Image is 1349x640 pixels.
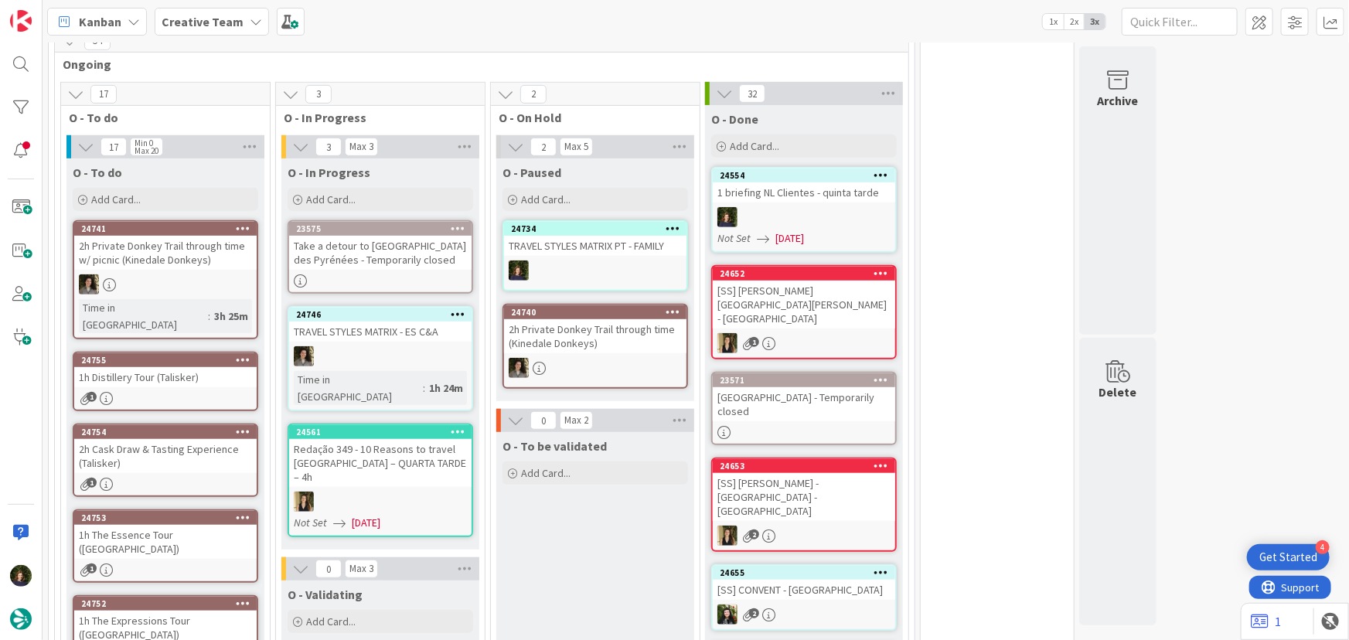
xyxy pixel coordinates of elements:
div: 23571 [713,373,895,387]
div: 24554 [720,170,895,181]
span: Ongoing [63,56,889,72]
div: 3h 25m [210,308,252,325]
div: 23575Take a detour to [GEOGRAPHIC_DATA] des Pyrénées - Temporarily closed [289,222,472,270]
span: 2 [530,138,557,156]
div: SP [289,492,472,512]
div: Redação 349 - 10 Reasons to travel [GEOGRAPHIC_DATA] – QUARTA TARDE – 4h [289,439,472,487]
div: [SS] [PERSON_NAME] - [GEOGRAPHIC_DATA] - [GEOGRAPHIC_DATA] [713,473,895,521]
span: Kanban [79,12,121,31]
span: O - In Progress [284,110,465,125]
span: 17 [100,138,127,156]
div: Archive [1098,91,1139,110]
div: 1 briefing NL Clientes - quinta tarde [713,182,895,203]
span: O - On Hold [499,110,680,125]
div: TRAVEL STYLES MATRIX - ES C&A [289,322,472,342]
span: 32 [739,84,765,103]
div: Max 3 [349,565,373,573]
div: MS [504,358,686,378]
span: O - Validating [288,587,363,602]
div: 24754 [74,425,257,439]
div: SP [713,526,895,546]
img: MC [717,207,738,227]
div: 24653 [713,459,895,473]
div: 247551h Distillery Tour (Talisker) [74,353,257,387]
div: 23575 [289,222,472,236]
div: 247531h The Essence Tour ([GEOGRAPHIC_DATA]) [74,511,257,559]
span: 2 [749,608,759,618]
span: 17 [90,85,117,104]
div: 24740 [504,305,686,319]
div: 24561 [289,425,472,439]
a: 1 [1251,612,1281,631]
span: 1 [87,392,97,402]
span: 2 [520,85,547,104]
span: 3 [315,138,342,156]
div: 24652[SS] [PERSON_NAME][GEOGRAPHIC_DATA][PERSON_NAME] - [GEOGRAPHIC_DATA] [713,267,895,329]
span: 1x [1043,14,1064,29]
span: : [208,308,210,325]
span: O - To do [73,165,122,180]
div: 23571[GEOGRAPHIC_DATA] - Temporarily closed [713,373,895,421]
div: 24746 [289,308,472,322]
img: MC [10,565,32,587]
div: 24754 [81,427,257,437]
span: 1 [749,337,759,347]
div: 24655 [713,566,895,580]
img: MS [79,274,99,294]
div: 24755 [81,355,257,366]
span: 2x [1064,14,1085,29]
img: avatar [10,608,32,630]
div: Max 3 [349,143,373,151]
div: Time in [GEOGRAPHIC_DATA] [294,371,423,405]
div: 23571 [720,375,895,386]
div: SP [713,333,895,353]
div: MS [74,274,257,294]
span: Add Card... [91,192,141,206]
span: 3 [305,85,332,104]
span: 0 [315,560,342,578]
div: MC [504,260,686,281]
div: 1h Distillery Tour (Talisker) [74,367,257,387]
div: Get Started [1259,550,1317,565]
span: Add Card... [521,466,571,480]
div: 247412h Private Donkey Trail through time w/ picnic (Kinedale Donkeys) [74,222,257,270]
div: 24741 [74,222,257,236]
span: Support [32,2,70,21]
img: Visit kanbanzone.com [10,10,32,32]
div: 247402h Private Donkey Trail through time (Kinedale Donkeys) [504,305,686,353]
div: 2h Private Donkey Trail through time (Kinedale Donkeys) [504,319,686,353]
div: 24755 [74,353,257,367]
div: 24752 [74,597,257,611]
div: 1h 24m [425,380,467,397]
div: 2h Private Donkey Trail through time w/ picnic (Kinedale Donkeys) [74,236,257,270]
b: Creative Team [162,14,244,29]
input: Quick Filter... [1122,8,1238,36]
span: O - In Progress [288,165,370,180]
div: Min 0 [135,139,153,147]
div: [GEOGRAPHIC_DATA] - Temporarily closed [713,387,895,421]
span: O - To be validated [502,438,607,454]
div: 24655 [720,567,895,578]
span: Add Card... [730,139,779,153]
span: [DATE] [775,230,804,247]
div: 24734 [504,222,686,236]
div: 24741 [81,223,257,234]
div: 4 [1316,540,1330,554]
div: 24753 [74,511,257,525]
span: O - To do [69,110,250,125]
div: MC [713,207,895,227]
div: 24561Redação 349 - 10 Reasons to travel [GEOGRAPHIC_DATA] – QUARTA TARDE – 4h [289,425,472,487]
div: 23575 [296,223,472,234]
div: 24740 [511,307,686,318]
div: 24734 [511,223,686,234]
div: 24653[SS] [PERSON_NAME] - [GEOGRAPHIC_DATA] - [GEOGRAPHIC_DATA] [713,459,895,521]
span: O - Done [711,111,758,127]
div: 24746TRAVEL STYLES MATRIX - ES C&A [289,308,472,342]
div: 2h Cask Draw & Tasting Experience (Talisker) [74,439,257,473]
div: 24652 [720,268,895,279]
span: 2 [749,529,759,540]
span: 1 [87,478,97,488]
div: 24655[SS] CONVENT - [GEOGRAPHIC_DATA] [713,566,895,600]
div: 24653 [720,461,895,471]
span: O - Paused [502,165,561,180]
